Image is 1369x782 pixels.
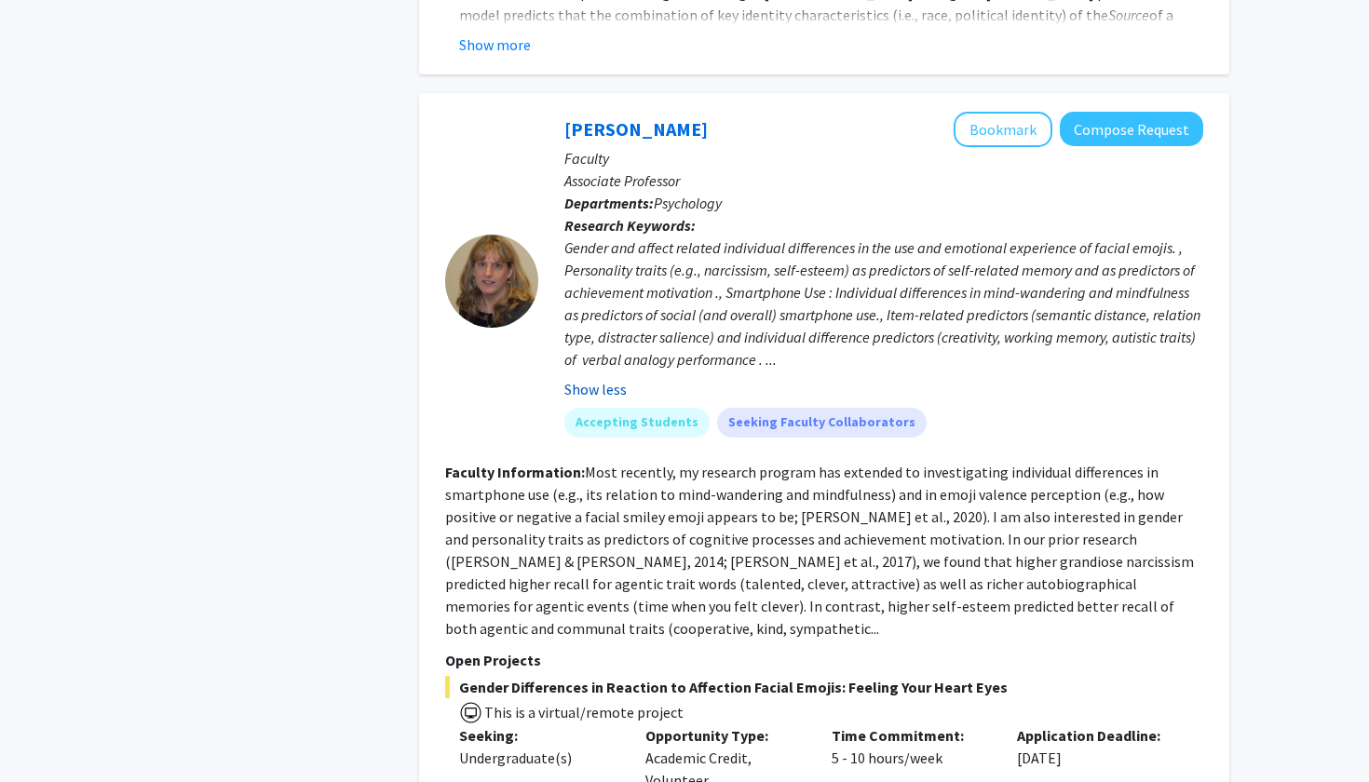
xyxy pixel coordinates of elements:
[445,649,1203,671] p: Open Projects
[459,724,617,747] p: Seeking:
[445,463,585,481] b: Faculty Information:
[832,724,990,747] p: Time Commitment:
[1017,724,1175,747] p: Application Deadline:
[564,147,1203,169] p: Faculty
[459,34,531,56] button: Show more
[459,747,617,769] div: Undergraduate(s)
[445,676,1203,698] span: Gender Differences in Reaction to Affection Facial Emojis: Feeling Your Heart Eyes
[564,194,654,212] b: Departments:
[1060,112,1203,146] button: Compose Request to Lara Jones
[482,703,684,721] span: This is a virtual/remote project
[445,463,1194,638] fg-read-more: Most recently, my research program has extended to investigating individual differences in smartp...
[564,236,1203,371] div: Gender and affect related individual differences in the use and emotional experience of facial em...
[654,194,722,212] span: Psychology
[564,216,696,235] b: Research Keywords:
[645,724,804,747] p: Opportunity Type:
[717,408,927,438] mat-chip: Seeking Faculty Collaborators
[14,698,79,768] iframe: Chat
[564,378,627,400] button: Show less
[1108,6,1149,24] em: Source
[564,408,710,438] mat-chip: Accepting Students
[954,112,1052,147] button: Add Lara Jones to Bookmarks
[564,169,1203,192] p: Associate Professor
[564,117,708,141] a: [PERSON_NAME]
